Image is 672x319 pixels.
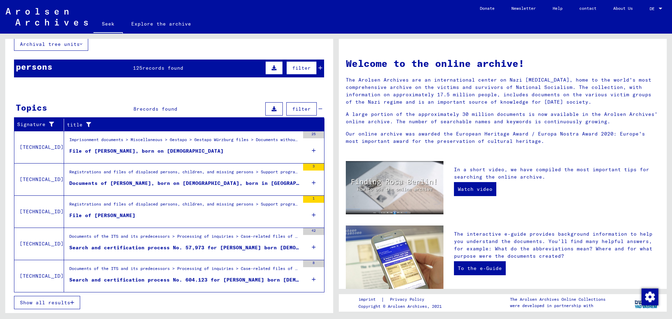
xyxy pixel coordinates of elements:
font: Newsletter [511,6,536,11]
font: A large portion of the approximately 30 million documents is now available in the Arolsen Archive... [346,111,658,125]
font: Explore the archive [131,21,191,27]
font: contact [579,6,596,11]
img: yv_logo.png [633,294,659,311]
font: Our online archive was awarded the European Heritage Award / Europa Nostra Award 2020: Europe's m... [346,131,645,144]
font: Imprisonment documents > Miscellaneous > Gestapo > Gestapo Würzburg files > Documents without ass... [69,137,440,142]
font: filter [292,106,311,112]
font: persons [16,61,52,72]
img: video.jpg [346,161,443,214]
font: Watch video [458,186,492,192]
a: To the e-Guide [454,261,506,275]
a: imprint [358,296,381,303]
font: records found [142,65,183,71]
a: Privacy Policy [384,296,433,303]
a: Watch video [454,182,496,196]
font: Archival tree units [20,41,80,47]
font: Documents of [PERSON_NAME], born on [DEMOGRAPHIC_DATA], born in [GEOGRAPHIC_DATA] and other persons [69,180,381,186]
font: [TECHNICAL_ID] [20,241,64,247]
font: Donate [480,6,495,11]
font: DE [650,6,654,11]
font: 42 [311,228,316,233]
font: Search and certification process No. 57,973 for [PERSON_NAME] born [DEMOGRAPHIC_DATA] [69,244,337,251]
font: Signature [17,121,45,127]
font: File of [PERSON_NAME] [69,212,135,219]
font: [TECHNICAL_ID] [20,273,64,279]
div: title [67,119,316,130]
font: Search and certification process No. 604.123 for [PERSON_NAME] born [DEMOGRAPHIC_DATA] [69,277,340,283]
font: In a short video, we have compiled the most important tips for searching the online archive. [454,166,649,180]
font: 125 [133,65,142,71]
font: title [67,122,83,128]
button: Archival tree units [14,37,88,51]
font: | [381,296,384,303]
font: About Us [613,6,633,11]
font: The interactive e-guide provides background information to help you understand the documents. You... [454,231,652,259]
font: imprint [358,297,376,302]
button: Show all results [14,296,80,309]
font: Help [553,6,562,11]
img: Arolsen_neg.svg [6,8,88,26]
img: eguide.jpg [346,226,443,291]
div: Signature [17,119,64,130]
font: Welcome to the online archive! [346,57,524,69]
font: Privacy Policy [390,297,424,302]
a: Explore the archive [123,15,199,32]
img: Change consent [642,289,658,305]
font: Seek [102,21,114,27]
font: were developed in partnership with [510,303,593,308]
button: filter [286,61,317,75]
font: File of [PERSON_NAME], born on [DEMOGRAPHIC_DATA] [69,148,224,154]
button: filter [286,102,317,116]
font: The Arolsen Archives are an international center on Nazi [MEDICAL_DATA], home to the world's most... [346,77,651,105]
a: Seek [93,15,123,34]
font: Copyright © Arolsen Archives, 2021 [358,304,442,309]
font: To the e-Guide [458,265,502,271]
font: [TECHNICAL_ID] [20,208,64,215]
font: 8 [313,261,315,265]
font: filter [292,65,311,71]
font: Show all results [20,299,70,306]
font: The Arolsen Archives Online Collections [510,297,605,302]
